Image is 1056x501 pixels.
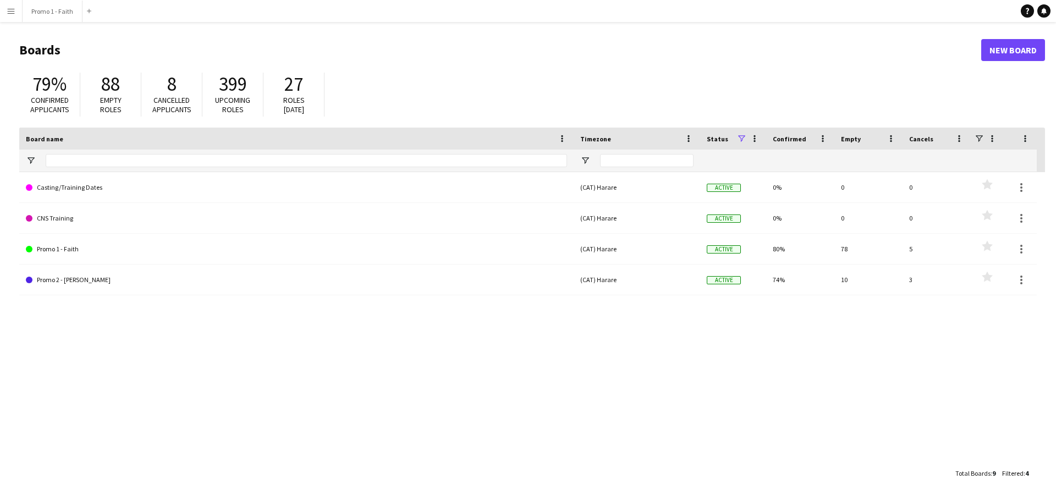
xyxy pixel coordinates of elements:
a: Promo 1 - Faith [26,234,567,265]
div: (CAT) Harare [574,265,700,295]
span: 399 [219,72,247,96]
span: Upcoming roles [215,95,250,114]
span: Active [707,214,741,223]
div: (CAT) Harare [574,203,700,233]
span: 27 [284,72,303,96]
span: Status [707,135,728,143]
span: Board name [26,135,63,143]
div: 0 [834,203,903,233]
span: Total Boards [955,469,991,477]
span: Active [707,276,741,284]
span: Confirmed applicants [30,95,69,114]
div: (CAT) Harare [574,234,700,264]
a: Promo 2 - [PERSON_NAME] [26,265,567,295]
span: Cancels [909,135,933,143]
span: 8 [167,72,177,96]
span: 79% [32,72,67,96]
a: CNS Training [26,203,567,234]
span: Active [707,184,741,192]
div: 3 [903,265,971,295]
div: : [955,463,996,484]
span: Timezone [580,135,611,143]
div: : [1002,463,1028,484]
button: Open Filter Menu [580,156,590,166]
div: 10 [834,265,903,295]
div: 0 [834,172,903,202]
div: 0 [903,172,971,202]
button: Promo 1 - Faith [23,1,82,22]
div: 80% [766,234,834,264]
input: Timezone Filter Input [600,154,694,167]
span: Cancelled applicants [152,95,191,114]
div: (CAT) Harare [574,172,700,202]
span: Roles [DATE] [283,95,305,114]
div: 0% [766,172,834,202]
span: Empty [841,135,861,143]
div: 0% [766,203,834,233]
h1: Boards [19,42,981,58]
div: 74% [766,265,834,295]
span: 9 [992,469,996,477]
div: 78 [834,234,903,264]
button: Open Filter Menu [26,156,36,166]
a: Casting/Training Dates [26,172,567,203]
span: 88 [101,72,120,96]
span: Filtered [1002,469,1024,477]
a: New Board [981,39,1045,61]
span: 4 [1025,469,1028,477]
div: 0 [903,203,971,233]
span: Active [707,245,741,254]
span: Confirmed [773,135,806,143]
span: Empty roles [100,95,122,114]
input: Board name Filter Input [46,154,567,167]
div: 5 [903,234,971,264]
